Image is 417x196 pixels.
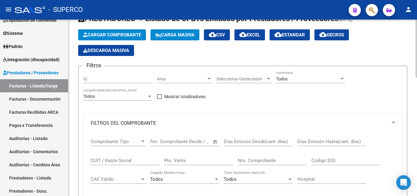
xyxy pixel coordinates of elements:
[150,29,199,40] button: Carga Masiva
[209,32,225,38] span: CSV
[319,32,344,38] span: Gecros
[3,56,60,63] span: Integración (discapacidad)
[209,31,216,38] mat-icon: cloud_download
[157,76,206,82] span: Area
[180,139,210,144] input: Fecha fin
[83,48,129,53] span: Descarga Masiva
[3,43,23,50] span: Padrón
[239,31,247,38] mat-icon: cloud_download
[91,120,387,127] mat-panel-title: FILTROS DEL COMPROBANTE
[5,6,12,13] mat-icon: menu
[83,113,402,133] mat-expansion-panel-header: FILTROS DEL COMPROBANTE
[216,76,266,82] span: Seleccionar Gerenciador
[274,32,305,38] span: Estandar
[224,176,237,182] span: Todos
[270,29,310,40] button: Estandar
[234,29,265,40] button: EXCEL
[3,69,59,76] span: Prestadores / Proveedores
[164,93,205,100] span: Mostrar totalizadores
[150,139,175,144] input: Fecha inicio
[78,45,134,56] app-download-masive: Descarga masiva de comprobantes (adjuntos)
[3,30,23,37] span: Sistema
[274,31,282,38] mat-icon: cloud_download
[396,175,411,190] div: Open Intercom Messenger
[212,139,219,146] button: Open calendar
[3,17,56,24] span: Liquidación de Convenios
[155,32,194,38] span: Carga Masiva
[83,61,104,70] h3: Filtros
[78,29,146,40] button: Cargar Comprobante
[150,176,163,182] span: Todos
[91,176,140,182] span: CAE Válido
[405,6,412,13] mat-icon: person
[239,32,260,38] span: EXCEL
[48,3,83,17] span: - SUPERCO
[78,45,134,56] button: Descarga Masiva
[83,32,141,38] span: Cargar Comprobante
[314,29,349,40] button: Gecros
[319,31,327,38] mat-icon: cloud_download
[204,29,230,40] button: CSV
[83,94,95,99] span: Todos
[276,76,288,81] span: Todos
[91,139,140,144] span: Comprobante Tipo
